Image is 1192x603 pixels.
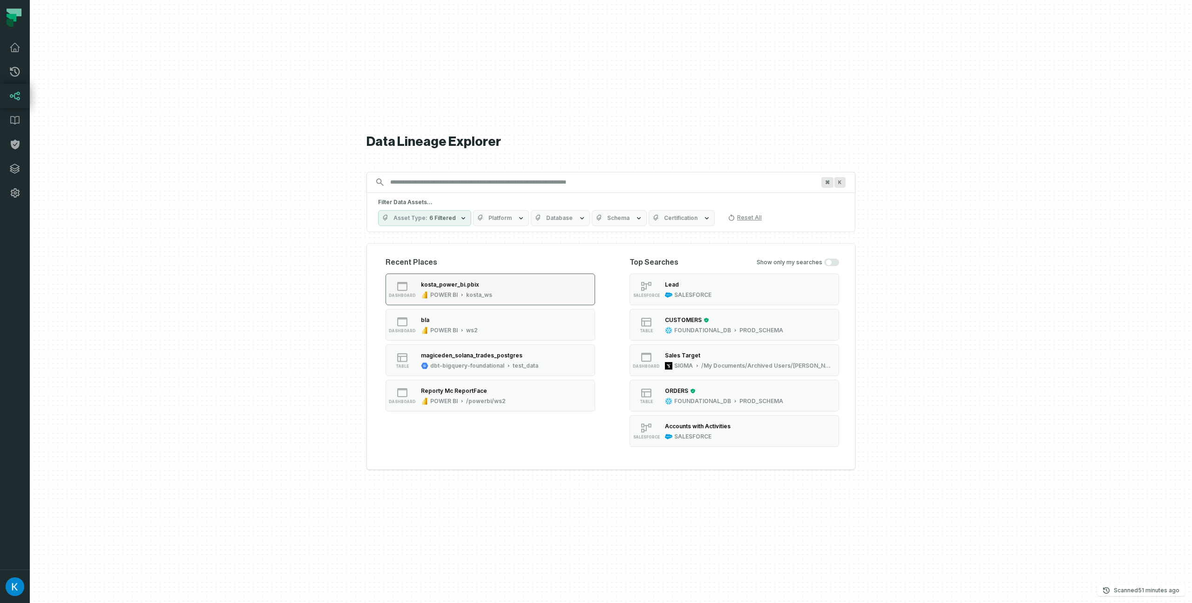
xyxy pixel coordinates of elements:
[1138,587,1179,594] relative-time: Sep 28, 2025, 8:11 AM GMT+3
[1097,585,1185,596] button: Scanned[DATE] 8:11:33 AM
[1114,586,1179,595] p: Scanned
[6,577,24,596] img: avatar of Kosta Shougaev
[821,177,833,188] span: Press ⌘ + K to focus the search bar
[366,134,855,150] h1: Data Lineage Explorer
[834,177,846,188] span: Press ⌘ + K to focus the search bar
